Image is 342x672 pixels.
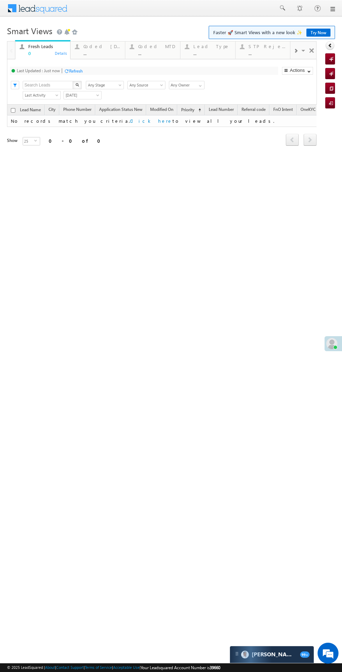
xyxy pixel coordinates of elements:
[45,665,55,670] a: About
[11,108,15,113] input: Check all records
[28,44,66,49] div: Fresh Leads
[34,139,40,142] span: select
[169,81,205,89] input: Type to Search
[114,3,131,20] div: Minimize live chat window
[248,44,286,49] div: STP Rejection Reason
[56,665,84,670] a: Contact Support
[49,137,105,145] div: 0 - 0 of 0
[96,106,146,115] a: Application Status New
[209,107,234,112] span: Lead Number
[141,665,220,670] span: Your Leadsquared Account Number is
[169,81,204,89] div: Owner Filter
[300,651,310,658] span: 99+
[86,82,121,88] span: Any Stage
[297,106,319,115] a: OneKYC
[16,106,44,115] a: Lead Name
[147,106,177,115] a: Modified On
[113,665,140,670] a: Acceptable Use
[213,29,330,36] span: Faster 🚀 Smart Views with a new look ✨
[181,107,194,112] span: Priority
[99,107,142,112] span: Application Status New
[63,107,91,112] span: Phone Number
[60,106,95,115] a: Phone Number
[23,91,61,99] a: Last Activity
[69,68,83,74] div: Refresh
[127,81,165,89] div: Lead Source Filter
[241,107,266,112] span: Referral code
[193,44,231,49] div: Lead Type
[7,25,52,36] span: Smart Views
[23,92,58,98] span: Last Activity
[282,67,313,75] button: Actions
[195,81,204,88] a: Show All Items
[83,51,121,56] div: ...
[235,41,291,59] a: STP Rejection Reason...
[306,29,330,37] a: Try Now
[75,83,79,86] img: Search
[150,107,173,112] span: Modified On
[15,40,70,60] a: Fresh Leads0Details
[127,81,165,89] a: Any Source
[195,107,201,113] span: (sorted ascending)
[286,134,299,146] span: prev
[86,81,124,89] a: Any Stage
[83,44,121,49] div: Coded [DATE]
[300,107,315,112] span: OneKYC
[248,51,286,56] div: ...
[138,44,176,49] div: Coded MTD
[23,81,73,89] input: Search Leads
[28,51,66,56] div: 0
[234,651,240,657] img: carter-drag
[130,118,172,124] a: Click here
[9,65,127,209] textarea: Type your message and click 'Submit'
[304,134,317,146] span: next
[45,106,59,115] a: City
[304,135,317,146] a: next
[138,51,176,56] div: ...
[86,81,124,89] div: Lead Stage Filter
[128,82,163,88] span: Any Source
[210,665,220,670] span: 39660
[125,41,180,59] a: Coded MTD...
[54,50,68,56] div: Details
[23,137,34,145] span: 25
[64,92,99,98] span: [DATE]
[64,91,102,99] a: [DATE]
[230,646,314,663] div: carter-dragCarter[PERSON_NAME]99+
[85,665,112,670] a: Terms of Service
[286,135,299,146] a: prev
[12,37,29,46] img: d_60004797649_company_0_60004797649
[180,41,236,59] a: Lead Type...
[17,68,60,73] div: Last Updated : Just now
[205,106,237,115] a: Lead Number
[178,106,205,115] a: Priority (sorted ascending)
[49,107,55,112] span: City
[193,51,231,56] div: ...
[70,41,126,59] a: Coded [DATE]...
[102,215,127,224] em: Submit
[7,137,17,144] div: Show
[270,106,296,115] a: FnO Intent
[36,37,117,46] div: Leave a message
[238,106,269,115] a: Referral code
[273,107,293,112] span: FnO Intent
[7,664,220,671] span: © 2025 LeadSquared | | | | |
